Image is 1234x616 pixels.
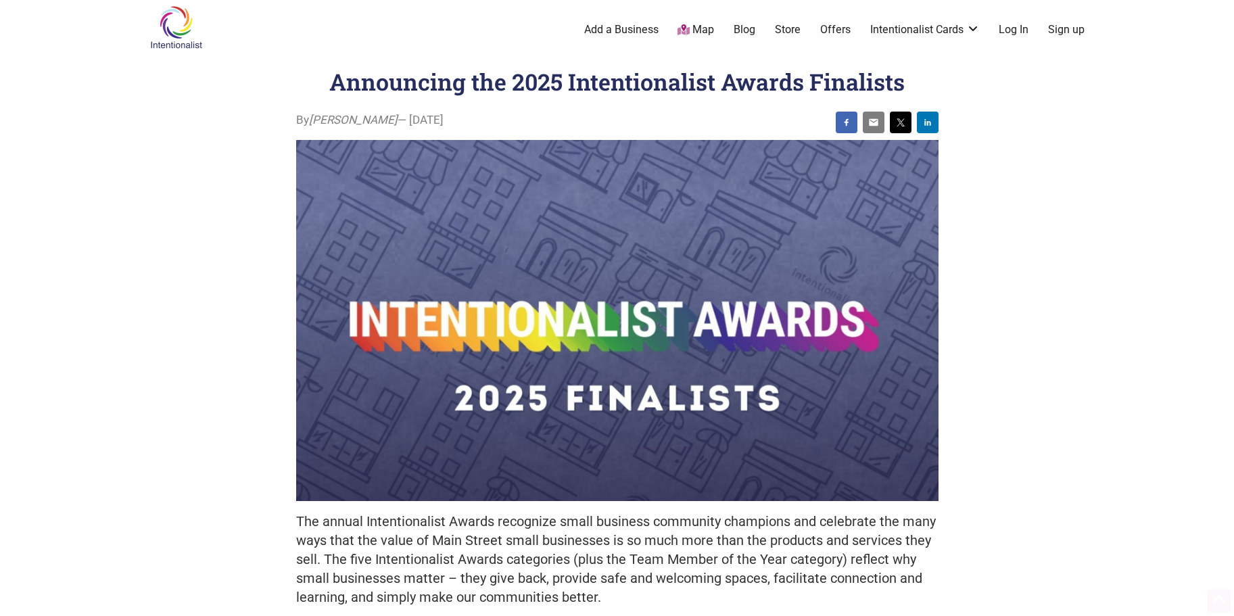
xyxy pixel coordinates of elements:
img: twitter sharing button [895,117,906,128]
i: [PERSON_NAME] [309,113,398,126]
a: Add a Business [584,22,659,37]
a: Intentionalist Cards [870,22,980,37]
h1: Announcing the 2025 Intentionalist Awards Finalists [329,66,905,97]
a: Store [775,22,801,37]
img: email sharing button [868,117,879,128]
h5: The annual Intentionalist Awards recognize small business community champions and celebrate the m... [296,512,939,607]
a: Sign up [1048,22,1085,37]
div: Scroll Back to Top [1207,589,1231,613]
a: Map [678,22,714,38]
a: Blog [734,22,755,37]
img: Intentionalist [144,5,208,49]
a: Log In [999,22,1028,37]
img: facebook sharing button [841,117,852,128]
img: linkedin sharing button [922,117,933,128]
span: By — [DATE] [296,112,444,129]
a: Offers [820,22,851,37]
